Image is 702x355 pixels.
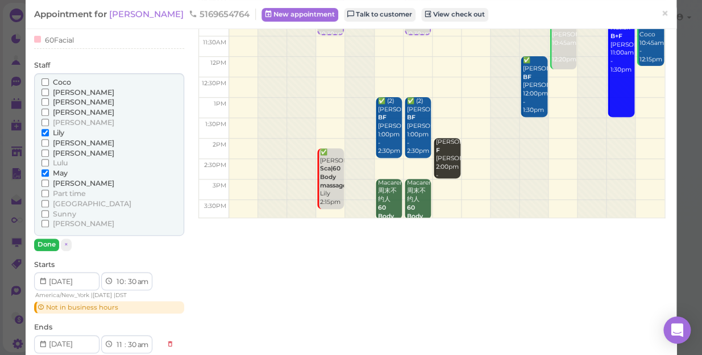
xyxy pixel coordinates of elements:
input: May [41,169,49,177]
span: [GEOGRAPHIC_DATA] [53,199,131,208]
input: [PERSON_NAME] [41,89,49,96]
div: [PERSON_NAME] [PERSON_NAME] 2:00pm - 3:00pm [435,138,460,188]
span: 12:30pm [202,80,226,87]
b: 60 Body massage [407,204,434,228]
span: [DATE] [93,291,112,299]
input: [PERSON_NAME] [41,108,49,116]
input: [GEOGRAPHIC_DATA] [41,200,49,207]
div: 👤😋 NAILAH Coco 10:45am - 12:15pm [638,6,663,64]
b: BF [407,114,416,121]
b: BF [378,114,387,121]
span: 5169654764 [189,9,250,19]
span: × [64,240,68,248]
span: [PERSON_NAME] [53,139,114,147]
div: 60Facial [34,34,74,45]
div: ✅ Natiah [PERSON_NAME] 11:00am - 1:30pm [609,15,634,74]
span: 3:30pm [204,202,226,210]
span: [PERSON_NAME] [53,98,114,106]
span: Coco [53,78,71,86]
input: Lulu [41,159,49,166]
label: Starts [34,260,55,270]
input: Coco [41,78,49,86]
b: F [436,147,440,154]
input: [PERSON_NAME] [41,149,49,157]
b: BF [523,73,531,81]
div: Appointment for [34,9,256,20]
span: 12pm [210,59,226,66]
div: ✅ [PERSON_NAME] [PERSON_NAME] 12:00pm - 1:30pm [522,56,547,115]
span: Sunny [53,210,76,218]
input: [PERSON_NAME] [41,98,49,106]
div: ✅ (2) [PERSON_NAME] [PERSON_NAME]|May 1:00pm - 2:30pm [406,97,431,156]
a: View check out [421,8,488,22]
button: × [61,239,72,250]
input: [PERSON_NAME] [41,119,49,126]
span: 2:30pm [204,161,226,169]
label: Ends [34,322,52,332]
div: | | [34,290,161,300]
span: Part time [53,189,86,198]
div: Macarena 周末不约人 [PERSON_NAME]|May 3:00pm - 4:00pm [377,179,402,262]
a: × [654,1,675,27]
span: DST [115,291,127,299]
input: Sunny [41,210,49,218]
div: Not in business hours [34,301,184,314]
a: Talk to customer [344,8,416,22]
span: 1:30pm [205,120,226,128]
span: [PERSON_NAME] [53,88,114,97]
span: 11:30am [203,39,226,46]
div: ✅ (2) [PERSON_NAME] [PERSON_NAME]|May 1:00pm - 2:30pm [377,97,402,156]
input: [PERSON_NAME] [41,220,49,227]
span: 2pm [213,141,226,148]
span: × [661,6,668,22]
div: 👤😋 NAILAH [PERSON_NAME] 10:45am - 12:20pm [551,6,576,64]
input: Lily [41,129,49,136]
span: [PERSON_NAME] [53,219,114,228]
label: Staff [34,60,50,70]
span: [PERSON_NAME] [53,118,114,127]
span: [PERSON_NAME] [53,179,114,187]
a: [PERSON_NAME] [109,9,186,19]
b: 60 Body massage [378,204,405,228]
span: Lulu [53,158,68,167]
span: Lily [53,128,64,137]
a: New appointment [261,8,338,22]
div: Open Intercom Messenger [663,316,691,344]
input: [PERSON_NAME] [41,179,49,187]
b: B+F [610,32,622,40]
input: [PERSON_NAME] [41,139,49,147]
input: Part time [41,190,49,197]
span: May [53,169,68,177]
button: Done [34,239,59,250]
span: [PERSON_NAME] [53,108,114,116]
span: 3pm [213,182,226,189]
span: America/New_York [35,291,89,299]
span: [PERSON_NAME] [53,149,114,157]
b: Sca|60 Body massage [319,165,346,189]
span: 1pm [214,100,226,107]
div: Macarena 周末不约人 [PERSON_NAME]|May 3:00pm - 4:00pm [406,179,431,262]
div: ✅ [PERSON_NAME] Lily 2:15pm - 3:45pm [319,148,344,223]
